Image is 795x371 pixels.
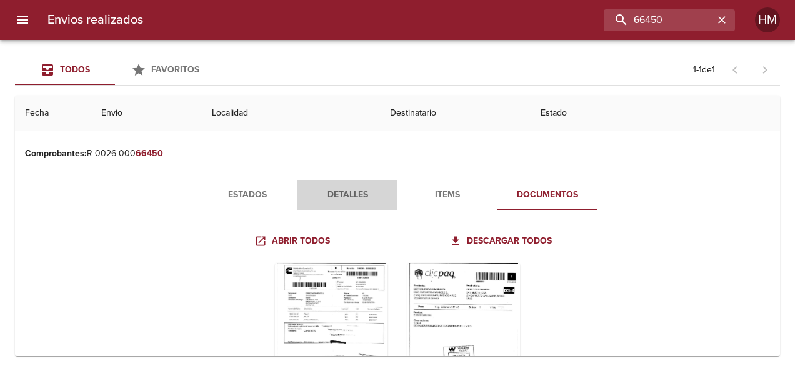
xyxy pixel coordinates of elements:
[720,63,750,76] span: Pagina anterior
[531,96,780,131] th: Estado
[15,55,215,85] div: Tabs Envios
[257,234,330,249] span: Abrir todos
[47,10,143,30] h6: Envios realizados
[452,234,552,249] span: Descargar todos
[447,230,557,253] a: Descargar todos
[380,96,531,131] th: Destinatario
[136,148,163,159] em: 66450
[305,187,390,203] span: Detalles
[7,5,37,35] button: menu
[755,7,780,32] div: HM
[205,187,290,203] span: Estados
[252,230,335,253] a: Abrir todos
[151,64,199,75] span: Favoritos
[15,96,91,131] th: Fecha
[91,96,202,131] th: Envio
[60,64,90,75] span: Todos
[25,148,87,159] b: Comprobantes :
[25,147,770,160] p: R-0026-000
[750,55,780,85] span: Pagina siguiente
[693,64,715,76] p: 1 - 1 de 1
[202,96,380,131] th: Localidad
[604,9,714,31] input: buscar
[405,187,490,203] span: Items
[197,180,597,210] div: Tabs detalle de guia
[505,187,590,203] span: Documentos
